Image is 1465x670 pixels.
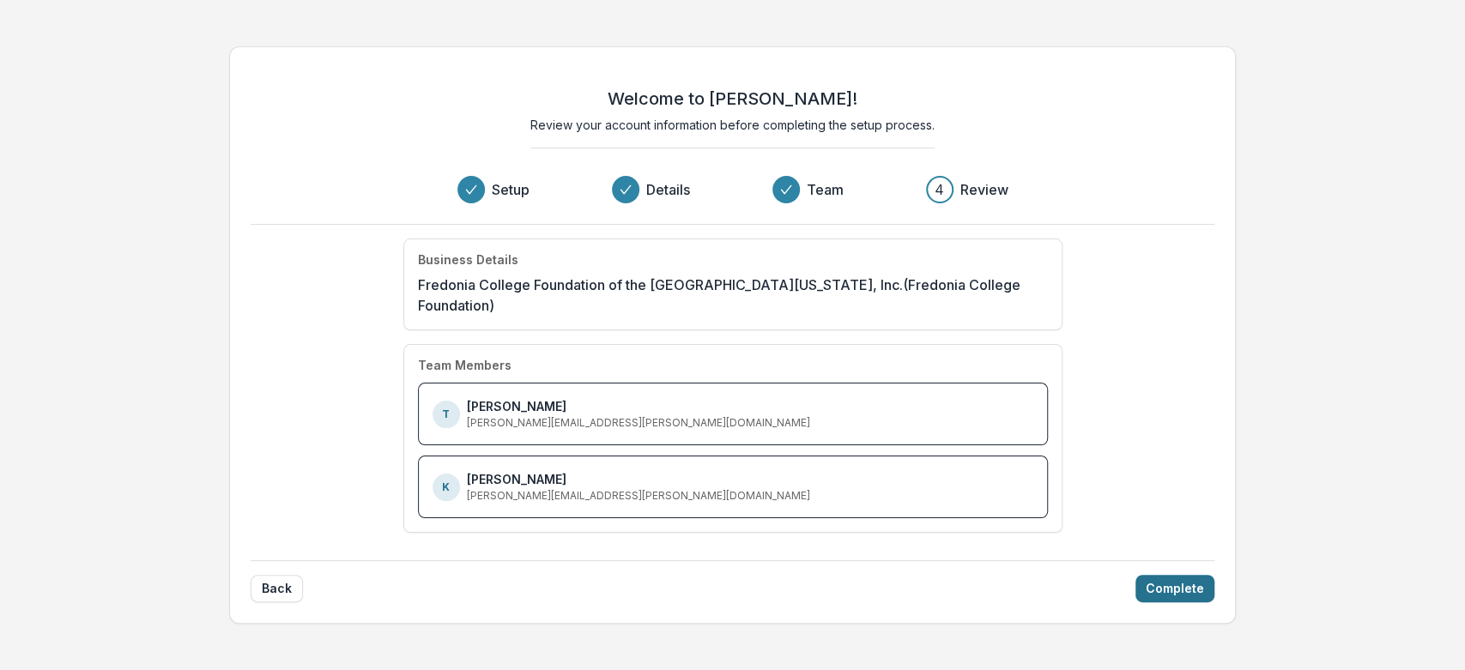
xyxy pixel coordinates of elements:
[442,407,450,422] p: T
[492,179,530,200] h3: Setup
[251,575,303,602] button: Back
[646,179,690,200] h3: Details
[935,179,944,200] div: 4
[1135,575,1214,602] button: Complete
[418,253,518,268] h4: Business Details
[467,397,566,415] p: [PERSON_NAME]
[608,88,857,109] h2: Welcome to [PERSON_NAME]!
[807,179,844,200] h3: Team
[457,176,1008,203] div: Progress
[467,415,810,431] p: [PERSON_NAME][EMAIL_ADDRESS][PERSON_NAME][DOMAIN_NAME]
[442,480,450,495] p: K
[960,179,1008,200] h3: Review
[467,488,810,504] p: [PERSON_NAME][EMAIL_ADDRESS][PERSON_NAME][DOMAIN_NAME]
[467,470,566,488] p: [PERSON_NAME]
[418,275,1048,316] p: Fredonia College Foundation of the [GEOGRAPHIC_DATA][US_STATE], Inc. (Fredonia College Foundation)
[418,359,512,373] h4: Team Members
[530,116,935,134] p: Review your account information before completing the setup process.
